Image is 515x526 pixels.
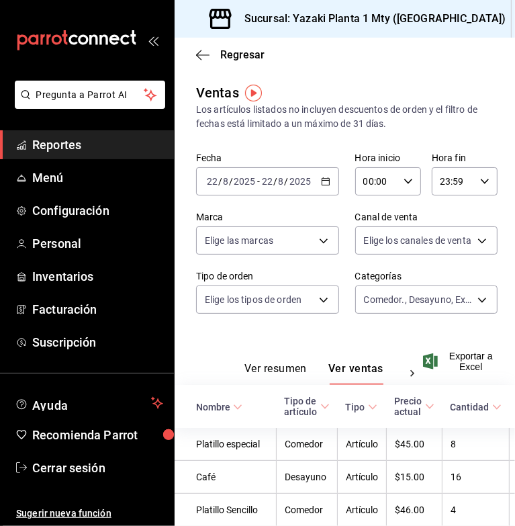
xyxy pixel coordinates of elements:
div: Nombre [196,402,230,412]
span: Configuración [32,202,163,220]
span: Comedor., Desayuno, Extras, Snack Deli [364,293,473,306]
td: Platillo especial [175,428,277,461]
span: Sugerir nueva función [16,507,163,521]
img: Tooltip marker [245,85,262,101]
span: / [285,176,289,187]
span: Inventarios [32,267,163,286]
td: Artículo [338,461,387,494]
td: $45.00 [387,428,442,461]
span: / [218,176,222,187]
span: Recomienda Parrot [32,426,163,444]
button: Ver resumen [244,362,307,385]
div: Precio actual [395,396,422,417]
button: Regresar [196,48,265,61]
input: ---- [233,176,256,187]
span: - [257,176,260,187]
td: 16 [442,461,510,494]
span: Precio actual [395,396,434,417]
span: Tipo [346,402,377,412]
input: ---- [289,176,312,187]
label: Hora fin [432,154,498,163]
span: Ayuda [32,395,146,411]
span: / [273,176,277,187]
div: Los artículos listados no incluyen descuentos de orden y el filtro de fechas está limitado a un m... [196,103,494,131]
span: Facturación [32,300,163,318]
span: Cantidad [451,402,502,412]
span: Menú [32,169,163,187]
td: Comedor [277,428,338,461]
label: Tipo de orden [196,272,339,281]
span: Personal [32,234,163,253]
span: Reportes [32,136,163,154]
input: -- [261,176,273,187]
span: Suscripción [32,333,163,351]
div: Tipo [346,402,365,412]
a: Pregunta a Parrot AI [9,97,165,112]
span: Regresar [220,48,265,61]
button: Exportar a Excel [426,351,494,372]
div: Tipo de artículo [285,396,318,417]
td: Desayuno [277,461,338,494]
div: Ventas [196,83,239,103]
span: Elige los canales de venta [364,234,471,247]
span: Cerrar sesión [32,459,163,477]
td: Café [175,461,277,494]
label: Categorías [355,272,498,281]
td: 8 [442,428,510,461]
button: open_drawer_menu [148,35,158,46]
span: Pregunta a Parrot AI [36,88,144,102]
td: Artículo [338,428,387,461]
span: Tipo de artículo [285,396,330,417]
span: Elige los tipos de orden [205,293,301,306]
div: Cantidad [451,402,489,412]
input: -- [278,176,285,187]
input: -- [206,176,218,187]
span: Elige las marcas [205,234,273,247]
div: navigation tabs [244,362,399,385]
span: Nombre [196,402,242,412]
span: / [229,176,233,187]
button: Pregunta a Parrot AI [15,81,165,109]
td: $15.00 [387,461,442,494]
input: -- [222,176,229,187]
label: Hora inicio [355,154,421,163]
label: Marca [196,213,339,222]
label: Fecha [196,154,339,163]
h3: Sucursal: Yazaki Planta 1 Mty ([GEOGRAPHIC_DATA]) [234,11,506,27]
button: Ver ventas [328,362,383,385]
label: Canal de venta [355,213,498,222]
